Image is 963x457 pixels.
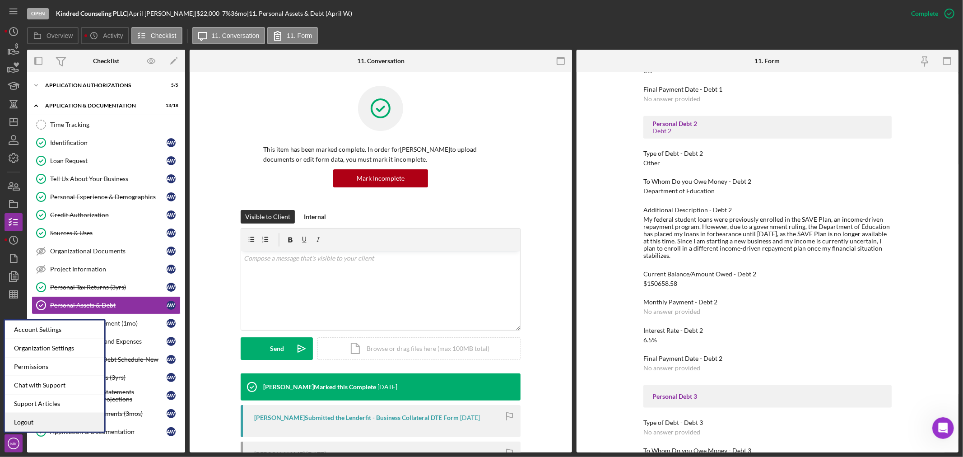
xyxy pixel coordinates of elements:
div: No answer provided [643,308,700,315]
button: 11. Form [267,27,318,44]
div: 13 / 18 [162,103,178,108]
a: Household Income and ExpensesAW [32,332,181,350]
div: Time Tracking [50,121,180,128]
a: Sources & UsesAW [32,224,181,242]
div: Type of Debt - Debt 3 [643,419,892,426]
div: A W [167,265,176,274]
a: Support Articles [5,395,104,413]
label: Checklist [151,32,177,39]
div: A W [167,283,176,292]
div: Account Settings [5,321,104,339]
div: Personal Assets & Debt [50,302,167,309]
div: A W [167,427,176,436]
div: A W [167,156,176,165]
div: A W [167,247,176,256]
div: Complete [911,5,938,23]
div: 11. Conversation [357,57,405,65]
a: Personal Experience & DemographicsAW [32,188,181,206]
div: Business Assets, & Debt Schedule-New [50,356,167,363]
div: Final Payment Date - Debt 1 [643,86,892,93]
div: Type of Debt - Debt 2 [643,150,892,157]
div: Credit Authorization [50,211,167,219]
div: 36 mo [231,10,247,17]
a: Project InformationAW [32,260,181,278]
div: Final Payment Date - Debt 2 [643,355,892,362]
div: A W [167,391,176,400]
button: Complete [902,5,958,23]
div: To Whom Do you Owe Money - Debt 2 [643,178,892,185]
div: Open [27,8,49,19]
div: Interest Rate - Debt 2 [643,327,892,334]
div: Personal Debt 3 [652,393,883,400]
button: 11. Conversation [192,27,265,44]
a: Application & DocumentationAW [32,423,181,441]
text: MK [10,441,17,446]
b: Kindred Counseling PLLC [56,9,127,17]
div: Organization Settings [5,339,104,358]
button: Visible to Client [241,210,295,224]
div: 6.5% [643,336,657,344]
div: Application & Documentation [50,428,167,435]
div: [PERSON_NAME] Marked this Complete [263,383,376,391]
a: Tell Us About Your BusinessAW [32,170,181,188]
div: Chat with Support [5,376,104,395]
a: Credit AuthorizationAW [32,206,181,224]
div: A W [167,138,176,147]
div: Checklist [93,57,119,65]
label: Activity [103,32,123,39]
div: [PERSON_NAME] Submitted the Lenderfit - Business Collateral DTE Form [254,414,459,421]
div: Sources & Uses [50,229,167,237]
div: Personal Bank Statement (1mo) [50,320,167,327]
time: 2025-07-30 08:27 [460,414,480,421]
div: 5 / 5 [162,83,178,88]
button: Mark Incomplete [333,169,428,187]
a: Business Financial Statements Historic/Interim /ProjectionsAW [32,387,181,405]
div: Internal [304,210,326,224]
div: A W [167,319,176,328]
div: Personal Experience & Demographics [50,193,167,201]
a: Personal Assets & DebtAW [32,296,181,314]
button: Checklist [131,27,182,44]
div: A W [167,409,176,418]
a: Organizational DocumentsAW [32,242,181,260]
div: Identification [50,139,167,146]
div: A W [167,373,176,382]
div: No answer provided [643,429,700,436]
div: Debt 2 [652,127,883,135]
a: Business Assets, & Debt Schedule-NewAW [32,350,181,368]
div: A W [167,301,176,310]
div: Business Bank Statements (3mos) [50,410,167,417]
label: 11. Form [287,32,312,39]
div: | [56,10,129,17]
div: A W [167,337,176,346]
button: Activity [81,27,129,44]
div: A W [167,192,176,201]
time: 2025-07-30 17:08 [377,383,397,391]
div: My federal student loans were previously enrolled in the SAVE Plan, an income-driven repayment pr... [643,216,892,260]
div: To Whom Do you Owe Money - Debt 3 [643,447,892,454]
div: A W [167,228,176,238]
div: Organizational Documents [50,247,167,255]
div: Personal Debt 2 [652,120,883,127]
a: Logout [5,413,104,432]
div: 7 % [222,10,231,17]
div: April [PERSON_NAME] | [129,10,196,17]
div: Loan Request [50,157,167,164]
div: Additional Description - Debt 2 [643,206,892,214]
div: Send [270,337,284,360]
div: Department of Education [643,187,715,195]
a: Loan RequestAW [32,152,181,170]
div: Personal Tax Returns (3yrs) [50,284,167,291]
div: Permissions [5,358,104,376]
div: No answer provided [643,364,700,372]
label: 11. Conversation [212,32,260,39]
a: Time Tracking [32,116,181,134]
div: A W [167,174,176,183]
div: A W [167,210,176,219]
div: $150658.58 [643,280,677,287]
a: IdentificationAW [32,134,181,152]
p: This item has been marked complete. In order for [PERSON_NAME] to upload documents or edit form d... [263,145,498,165]
button: Overview [27,27,79,44]
span: $22,000 [196,9,219,17]
a: Business Tax Returns (3yrs)AW [32,368,181,387]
